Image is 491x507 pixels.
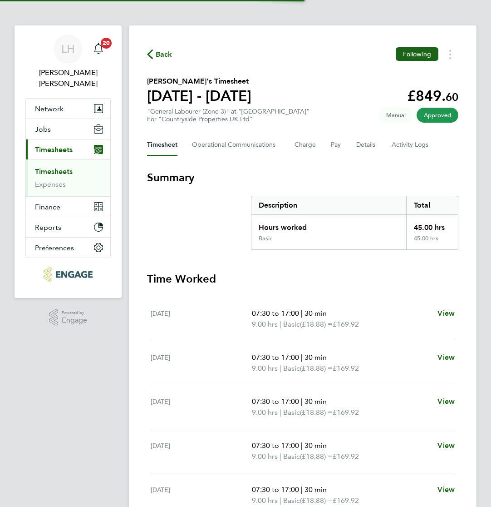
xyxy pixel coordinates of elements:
span: | [301,353,303,362]
div: 45.00 hrs [406,235,458,249]
div: [DATE] [151,484,252,506]
span: (£18.88) = [300,452,333,461]
div: [DATE] [151,308,252,330]
span: | [280,452,281,461]
button: Details [356,134,377,156]
span: | [280,320,281,328]
a: View [437,440,455,451]
span: 9.00 hrs [252,408,278,417]
span: Powered by [62,309,87,317]
span: £169.92 [333,320,359,328]
h1: [DATE] - [DATE] [147,87,251,105]
span: 9.00 hrs [252,496,278,505]
div: Description [251,196,407,214]
a: View [437,396,455,407]
span: | [280,496,281,505]
a: View [437,352,455,363]
div: 45.00 hrs [406,215,458,235]
span: Engage [62,317,87,324]
h2: [PERSON_NAME]'s Timesheet [147,76,251,87]
span: 07:30 to 17:00 [252,397,299,406]
span: 30 min [304,441,327,450]
a: Timesheets [35,167,73,176]
span: (£18.88) = [300,496,333,505]
a: View [437,484,455,495]
div: [DATE] [151,396,252,418]
span: (£18.88) = [300,364,333,373]
span: Basic [283,495,300,506]
button: Activity Logs [392,134,430,156]
span: Network [35,104,64,113]
button: Finance [26,197,110,217]
span: 20 [101,38,112,49]
div: Summary [251,196,458,250]
span: | [280,408,281,417]
span: 30 min [304,309,327,318]
span: Following [403,50,431,58]
button: Back [147,49,172,60]
span: LH [61,43,75,55]
app-decimal: £849. [407,87,458,104]
a: Go to home page [25,267,111,282]
span: (£18.88) = [300,320,333,328]
div: For "Countryside Properties UK Ltd" [147,115,309,123]
span: 9.00 hrs [252,320,278,328]
span: 07:30 to 17:00 [252,309,299,318]
span: Basic [283,451,300,462]
button: Timesheets [26,139,110,159]
span: Finance [35,203,60,211]
span: | [301,485,303,494]
span: 9.00 hrs [252,364,278,373]
span: Timesheets [35,145,73,154]
a: LH[PERSON_NAME] [PERSON_NAME] [25,35,111,89]
span: View [437,309,455,318]
span: £169.92 [333,364,359,373]
button: Operational Communications [192,134,280,156]
div: Total [406,196,458,214]
img: pcrnet-logo-retina.png [44,267,92,282]
a: Expenses [35,180,66,189]
span: Preferences [35,244,74,252]
span: 9.00 hrs [252,452,278,461]
button: Reports [26,217,110,237]
h3: Time Worked [147,272,458,286]
span: This timesheet was manually created. [379,108,413,123]
span: £169.92 [333,496,359,505]
span: View [437,485,455,494]
nav: Main navigation [15,25,122,298]
span: View [437,397,455,406]
span: View [437,441,455,450]
span: Jobs [35,125,51,134]
span: 30 min [304,485,327,494]
span: £169.92 [333,452,359,461]
span: | [301,441,303,450]
span: | [301,309,303,318]
span: 30 min [304,353,327,362]
div: Hours worked [251,215,407,235]
button: Charge [295,134,316,156]
button: Pay [331,134,342,156]
span: Basic [283,407,300,418]
span: 30 min [304,397,327,406]
span: (£18.88) = [300,408,333,417]
button: Network [26,99,110,119]
div: Basic [259,235,272,242]
div: Timesheets [26,159,110,196]
span: Basic [283,363,300,374]
span: 60 [446,90,458,104]
div: [DATE] [151,440,252,462]
span: £169.92 [333,408,359,417]
span: Reports [35,223,61,232]
button: Timesheets Menu [442,47,458,61]
div: "General Labourer (Zone 3)" at "[GEOGRAPHIC_DATA]" [147,108,309,123]
button: Following [396,47,438,61]
span: 07:30 to 17:00 [252,353,299,362]
button: Jobs [26,119,110,139]
span: 07:30 to 17:00 [252,441,299,450]
span: Lee Hall [25,67,111,89]
span: Basic [283,319,300,330]
span: | [301,397,303,406]
span: | [280,364,281,373]
span: Back [156,49,172,60]
h3: Summary [147,170,458,185]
